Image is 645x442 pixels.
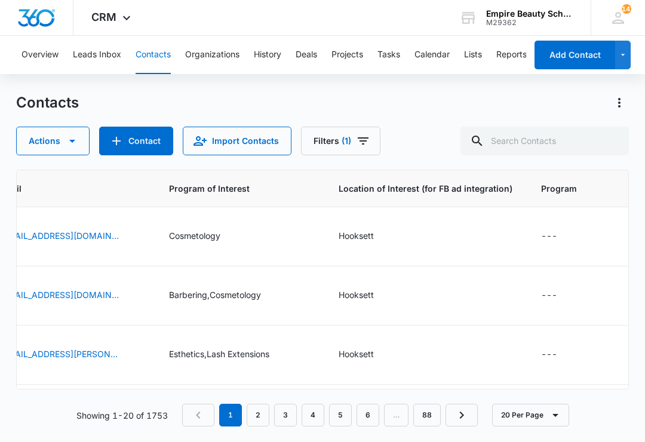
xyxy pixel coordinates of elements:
div: Barbering,Cosmetology [169,288,261,301]
button: Contacts [136,36,171,74]
input: Search Contacts [460,127,629,155]
div: account id [486,19,573,27]
button: 20 Per Page [492,404,569,426]
button: Add Contact [535,41,615,69]
button: Calendar [414,36,450,74]
div: Location of Interest (for FB ad integration) - Hooksett - Select to Edit Field [339,229,395,244]
span: Location of Interest (for FB ad integration) [339,182,512,195]
button: Projects [331,36,363,74]
h1: Contacts [16,94,79,112]
a: Next Page [446,404,478,426]
p: Showing 1-20 of 1753 [76,409,168,422]
button: Overview [21,36,59,74]
em: 1 [219,404,242,426]
div: Program - - Select to Edit Field [541,348,579,362]
div: Esthetics,Lash Extensions [169,348,269,360]
div: Cosmetology [169,229,220,242]
div: Program of Interest - Esthetics,Lash Extensions - Select to Edit Field [169,348,291,362]
a: Page 4 [302,404,324,426]
div: --- [541,229,557,244]
span: CRM [91,11,116,23]
a: Page 2 [247,404,269,426]
nav: Pagination [182,404,478,426]
div: Program - - Select to Edit Field [541,288,579,303]
button: Reports [496,36,527,74]
span: (1) [342,137,351,145]
a: Page 3 [274,404,297,426]
button: Actions [16,127,90,155]
div: --- [541,348,557,362]
a: Page 6 [357,404,379,426]
span: Program of Interest [169,182,310,195]
button: Deals [296,36,317,74]
div: Program of Interest - Barbering,Cosmetology - Select to Edit Field [169,288,282,303]
a: Page 5 [329,404,352,426]
button: Add Contact [99,127,173,155]
button: Actions [610,93,629,112]
button: History [254,36,281,74]
div: Program of Interest - Cosmetology - Select to Edit Field [169,229,242,244]
div: account name [486,9,573,19]
div: Location of Interest (for FB ad integration) - Hooksett - Select to Edit Field [339,348,395,362]
div: Location of Interest (for FB ad integration) - Hooksett - Select to Edit Field [339,288,395,303]
div: notifications count [622,4,631,14]
div: Program - - Select to Edit Field [541,229,579,244]
button: Filters [301,127,380,155]
button: Lists [464,36,482,74]
div: Hooksett [339,288,374,301]
button: Import Contacts [183,127,291,155]
button: Tasks [377,36,400,74]
button: Organizations [185,36,239,74]
div: Hooksett [339,348,374,360]
a: Page 88 [413,404,441,426]
div: --- [541,288,557,303]
div: Hooksett [339,229,374,242]
span: 142 [622,4,631,14]
button: Leads Inbox [73,36,121,74]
